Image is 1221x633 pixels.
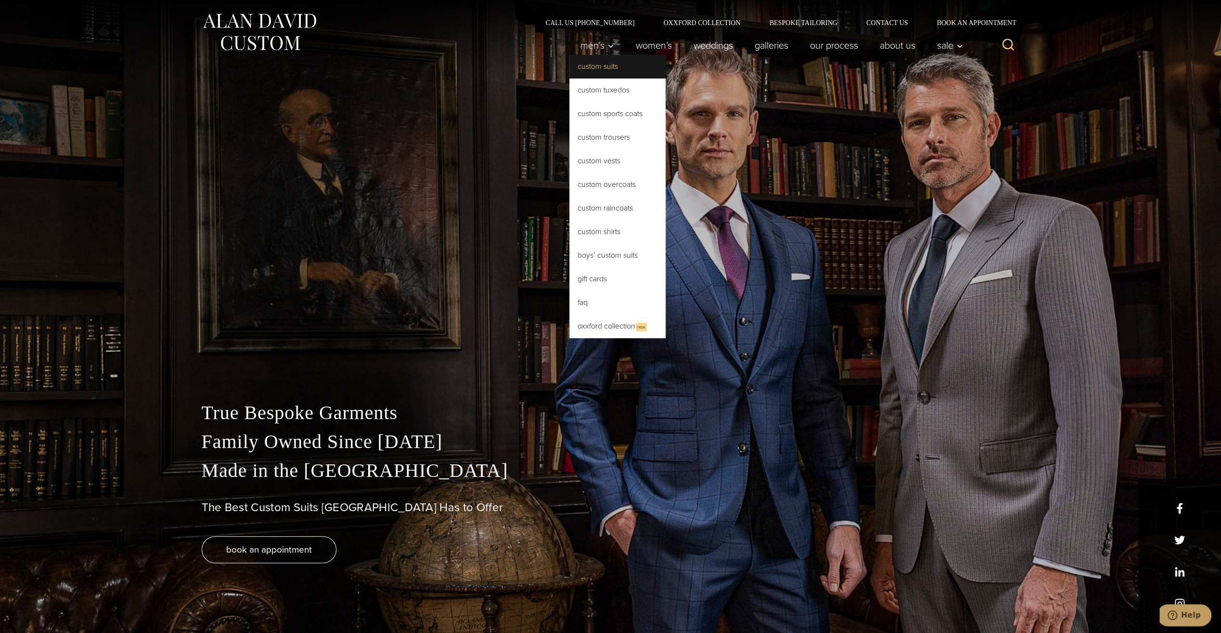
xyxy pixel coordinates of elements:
a: Contact Us [852,19,923,26]
button: Child menu of Men’s [569,36,625,55]
a: Book an Appointment [922,19,1019,26]
a: Call Us [PHONE_NUMBER] [531,19,649,26]
a: Our Process [799,36,869,55]
a: Oxxford CollectionNew [569,315,666,338]
a: Custom Vests [569,149,666,172]
a: FAQ [569,291,666,314]
a: Women’s [625,36,682,55]
nav: Secondary Navigation [531,19,1020,26]
h1: The Best Custom Suits [GEOGRAPHIC_DATA] Has to Offer [202,501,1020,514]
a: instagram [1174,598,1185,609]
a: x/twitter [1174,535,1185,545]
a: Custom Trousers [569,126,666,149]
nav: Primary Navigation [569,36,968,55]
p: True Bespoke Garments Family Owned Since [DATE] Made in the [GEOGRAPHIC_DATA] [202,398,1020,485]
a: book an appointment [202,536,336,563]
a: Custom Suits [569,55,666,78]
a: linkedin [1174,567,1185,577]
a: Custom Sports Coats [569,102,666,125]
img: Alan David Custom [202,11,317,53]
a: facebook [1174,503,1185,514]
a: Custom Tuxedos [569,79,666,102]
a: Galleries [744,36,799,55]
button: Sale sub menu toggle [926,36,968,55]
button: View Search Form [997,34,1020,57]
a: Custom Overcoats [569,173,666,196]
a: About Us [869,36,926,55]
iframe: Opens a widget where you can chat to one of our agents [1159,604,1211,628]
a: weddings [682,36,744,55]
span: book an appointment [226,542,312,556]
a: Bespoke Tailoring [755,19,851,26]
a: Custom Shirts [569,220,666,243]
a: Custom Raincoats [569,197,666,220]
a: Gift Cards [569,267,666,290]
span: New [636,323,647,331]
a: Oxxford Collection [649,19,755,26]
a: Boys’ Custom Suits [569,244,666,267]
